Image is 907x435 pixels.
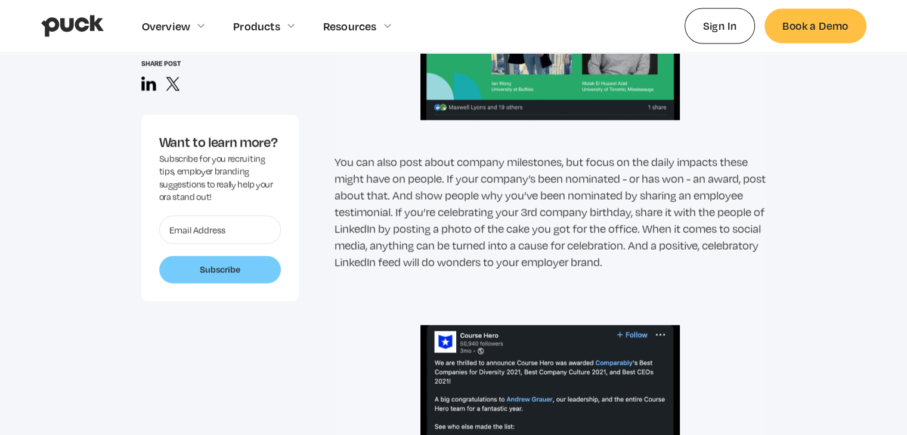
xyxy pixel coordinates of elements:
input: Subscribe [159,256,281,284]
a: Sign In [685,8,756,44]
div: Overview [142,20,191,33]
form: Want to learn more? [159,216,281,284]
p: ‍ [335,290,766,306]
a: Book a Demo [764,9,866,43]
div: Want to learn more? [159,133,281,152]
div: Resources [323,20,377,33]
div: Products [233,20,280,33]
div: Subscribe for you recruiting tips, employer branding suggestions to really help your ora stand out! [159,153,281,204]
div: Share post [141,60,299,67]
input: Email Address [159,216,281,244]
p: You can also post about company milestones, but focus on the daily impacts these might have on pe... [335,154,766,271]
